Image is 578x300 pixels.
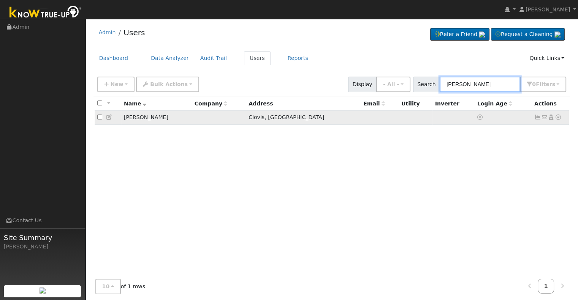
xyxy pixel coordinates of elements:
a: Not connected [534,114,541,120]
a: Users [124,28,145,37]
a: Request a Cleaning [491,28,565,41]
img: retrieve [479,31,485,38]
a: Admin [99,29,116,35]
span: Display [348,77,377,92]
div: Inverter [435,100,472,108]
a: Data Analyzer [145,51,195,65]
button: Bulk Actions [136,77,199,92]
a: Reports [282,51,314,65]
span: Days since last login [477,101,512,107]
span: Name [124,101,146,107]
td: Clovis, [GEOGRAPHIC_DATA] [246,111,361,125]
img: retrieve [40,287,46,294]
span: New [110,81,123,87]
td: [PERSON_NAME] [121,111,192,125]
div: Actions [534,100,566,108]
a: No login access [477,114,484,120]
a: Users [244,51,271,65]
span: Filter [536,81,555,87]
a: 1 [538,279,554,294]
a: Dashboard [93,51,134,65]
a: Edit User [106,114,113,120]
button: 10 [95,279,121,294]
div: Utility [401,100,430,108]
a: Quick Links [524,51,570,65]
img: Know True-Up [6,4,86,21]
button: 0Filters [520,77,566,92]
span: Company name [195,101,227,107]
input: Search [440,77,520,92]
a: Login As [548,114,554,120]
i: No email address [541,115,548,120]
button: - All - [376,77,410,92]
span: [PERSON_NAME] [526,6,570,13]
div: Address [249,100,358,108]
span: of 1 rows [95,279,146,294]
span: Bulk Actions [150,81,188,87]
span: Search [413,77,440,92]
button: New [97,77,135,92]
a: Other actions [555,113,562,121]
img: retrieve [554,31,561,38]
span: Site Summary [4,232,81,243]
a: Refer a Friend [430,28,489,41]
span: 10 [102,283,110,289]
span: Email [363,101,385,107]
span: s [552,81,555,87]
div: [PERSON_NAME] [4,243,81,251]
a: Audit Trail [195,51,233,65]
